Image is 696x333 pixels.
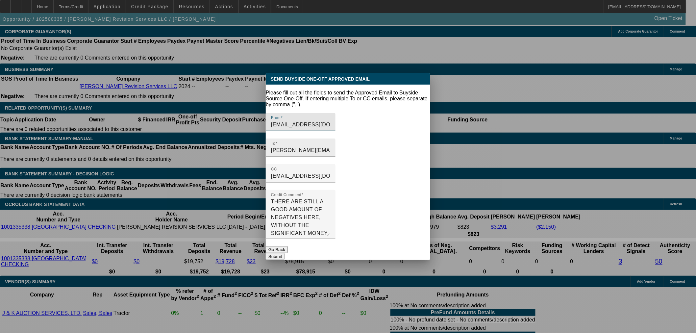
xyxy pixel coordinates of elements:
[266,90,430,108] p: Please fill out all the fields to send the Approved Email to Buyside Source One-Off. If entering ...
[271,193,302,197] mat-label: Credit Comment
[266,253,285,260] button: Submit
[271,141,275,146] mat-label: To
[271,116,281,120] mat-label: From
[271,167,277,171] mat-label: CC
[266,246,288,253] button: Go Back
[271,76,370,82] span: Send Buyside One-Off Approved Email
